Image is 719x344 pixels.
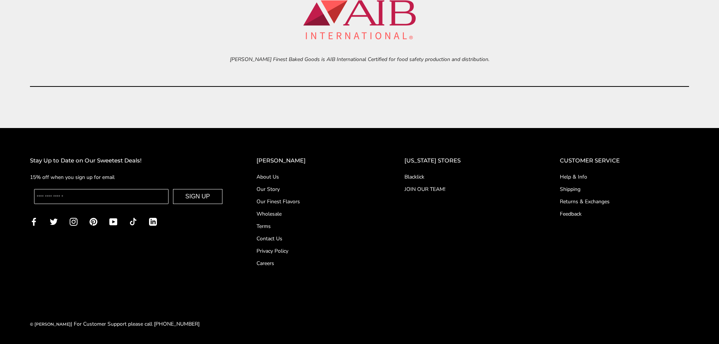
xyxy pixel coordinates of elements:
button: SIGN UP [173,189,222,204]
a: Returns & Exchanges [560,198,689,206]
a: YouTube [109,217,117,226]
a: Pinterest [90,217,97,226]
h2: [PERSON_NAME] [257,156,375,165]
a: © [PERSON_NAME] [30,322,71,327]
a: Contact Us [257,235,375,243]
a: Privacy Policy [257,247,375,255]
h2: [US_STATE] STORES [404,156,530,165]
a: TikTok [129,217,137,226]
i: [PERSON_NAME] Finest Baked Goods is AIB International Certified for food safety production and di... [230,56,489,63]
p: 15% off when you sign up for email [30,173,227,182]
input: Enter your email [34,189,169,204]
a: Blacklick [404,173,530,181]
a: Careers [257,259,375,267]
a: Wholesale [257,210,375,218]
a: Feedback [560,210,689,218]
a: Our Story [257,185,375,193]
h2: Stay Up to Date on Our Sweetest Deals! [30,156,227,165]
img: aib-logo.webp [303,0,416,39]
div: | For Customer Support please call [PHONE_NUMBER] [30,320,200,328]
a: Help & Info [560,173,689,181]
a: Terms [257,222,375,230]
a: Shipping [560,185,689,193]
h2: CUSTOMER SERVICE [560,156,689,165]
a: Instagram [70,217,78,226]
a: Twitter [50,217,58,226]
a: Facebook [30,217,38,226]
a: JOIN OUR TEAM! [404,185,530,193]
a: Our Finest Flavors [257,198,375,206]
a: About Us [257,173,375,181]
a: LinkedIn [149,217,157,226]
